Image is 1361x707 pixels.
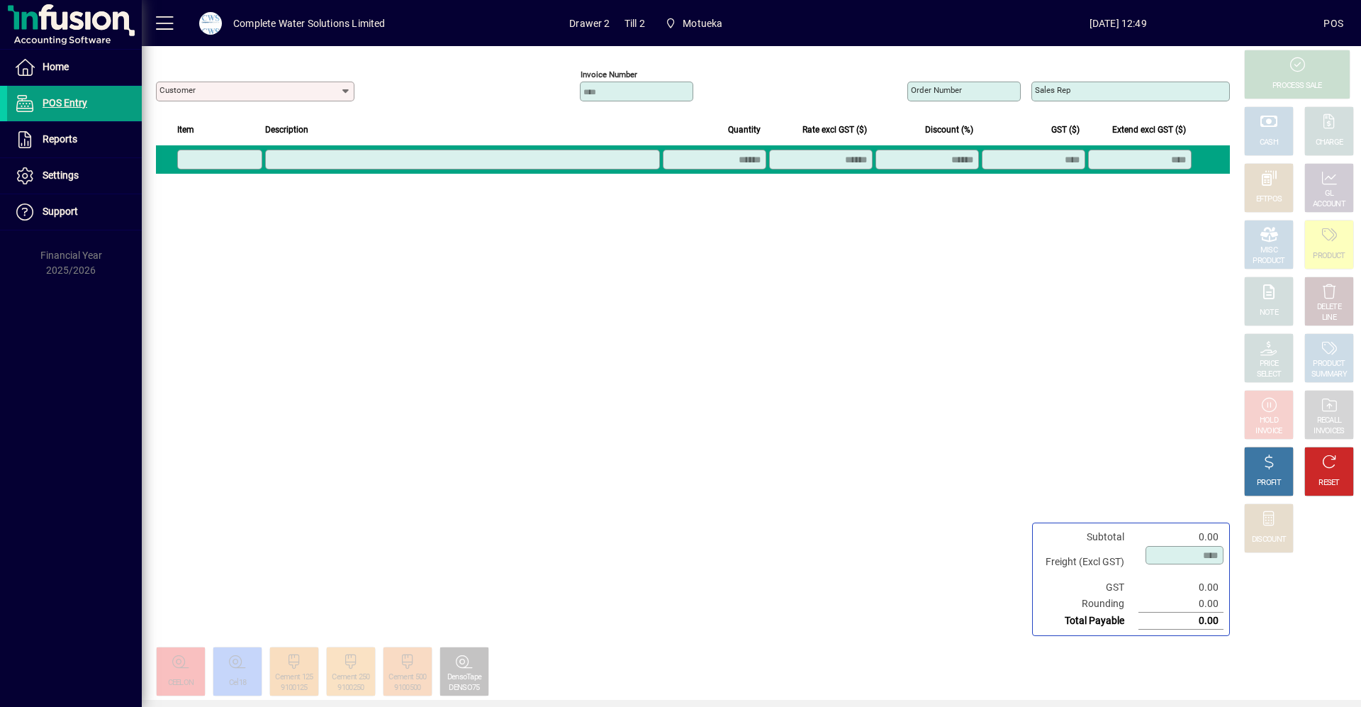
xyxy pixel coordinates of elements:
mat-label: Order number [911,85,962,95]
div: PROCESS SALE [1272,81,1322,91]
div: RESET [1318,478,1340,489]
div: ACCOUNT [1313,199,1345,210]
span: Settings [43,169,79,181]
div: EFTPOS [1256,194,1282,205]
div: MISC [1260,245,1277,256]
span: Till 2 [625,12,645,35]
td: 0.00 [1138,579,1223,596]
span: Home [43,61,69,72]
td: Rounding [1038,596,1138,613]
div: RECALL [1317,416,1342,426]
span: [DATE] 12:49 [912,12,1323,35]
a: Support [7,194,142,230]
mat-label: Sales rep [1035,85,1070,95]
div: PRODUCT [1313,359,1345,369]
a: Home [7,50,142,85]
div: 9100500 [394,683,420,694]
div: CASH [1260,138,1278,148]
td: GST [1038,579,1138,596]
div: Cement 125 [275,672,313,683]
a: Settings [7,158,142,194]
div: PRODUCT [1313,251,1345,262]
div: Complete Water Solutions Limited [233,12,386,35]
span: Item [177,122,194,138]
span: Discount (%) [925,122,973,138]
div: DISCOUNT [1252,535,1286,545]
div: PRODUCT [1253,256,1284,267]
span: Drawer 2 [569,12,610,35]
div: CEELON [168,678,194,689]
div: 9100250 [337,683,364,694]
div: SELECT [1257,369,1282,380]
div: Cement 500 [388,672,426,683]
span: Motueka [659,11,729,36]
div: INVOICES [1314,426,1344,437]
span: Extend excl GST ($) [1112,122,1186,138]
td: Freight (Excl GST) [1038,545,1138,579]
div: DENSO75 [449,683,479,694]
span: Motueka [683,12,722,35]
td: 0.00 [1138,596,1223,613]
mat-label: Invoice number [581,69,637,79]
div: NOTE [1260,308,1278,318]
td: Subtotal [1038,529,1138,545]
div: POS [1323,12,1343,35]
td: 0.00 [1138,613,1223,630]
div: LINE [1322,313,1336,323]
div: INVOICE [1255,426,1282,437]
div: Cel18 [229,678,247,689]
td: 0.00 [1138,529,1223,545]
div: HOLD [1260,416,1278,426]
div: 9100125 [281,683,307,694]
a: Reports [7,122,142,157]
div: PROFIT [1257,478,1281,489]
div: CHARGE [1316,138,1343,148]
button: Profile [188,11,233,36]
div: SUMMARY [1311,369,1347,380]
td: Total Payable [1038,613,1138,630]
span: GST ($) [1051,122,1080,138]
span: Quantity [728,122,761,138]
span: Reports [43,133,77,145]
div: GL [1325,189,1334,199]
span: Description [265,122,308,138]
span: POS Entry [43,97,87,108]
mat-label: Customer [159,85,196,95]
div: Cement 250 [332,672,369,683]
div: DensoTape [447,672,482,683]
span: Rate excl GST ($) [802,122,867,138]
div: PRICE [1260,359,1279,369]
div: DELETE [1317,302,1341,313]
span: Support [43,206,78,217]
